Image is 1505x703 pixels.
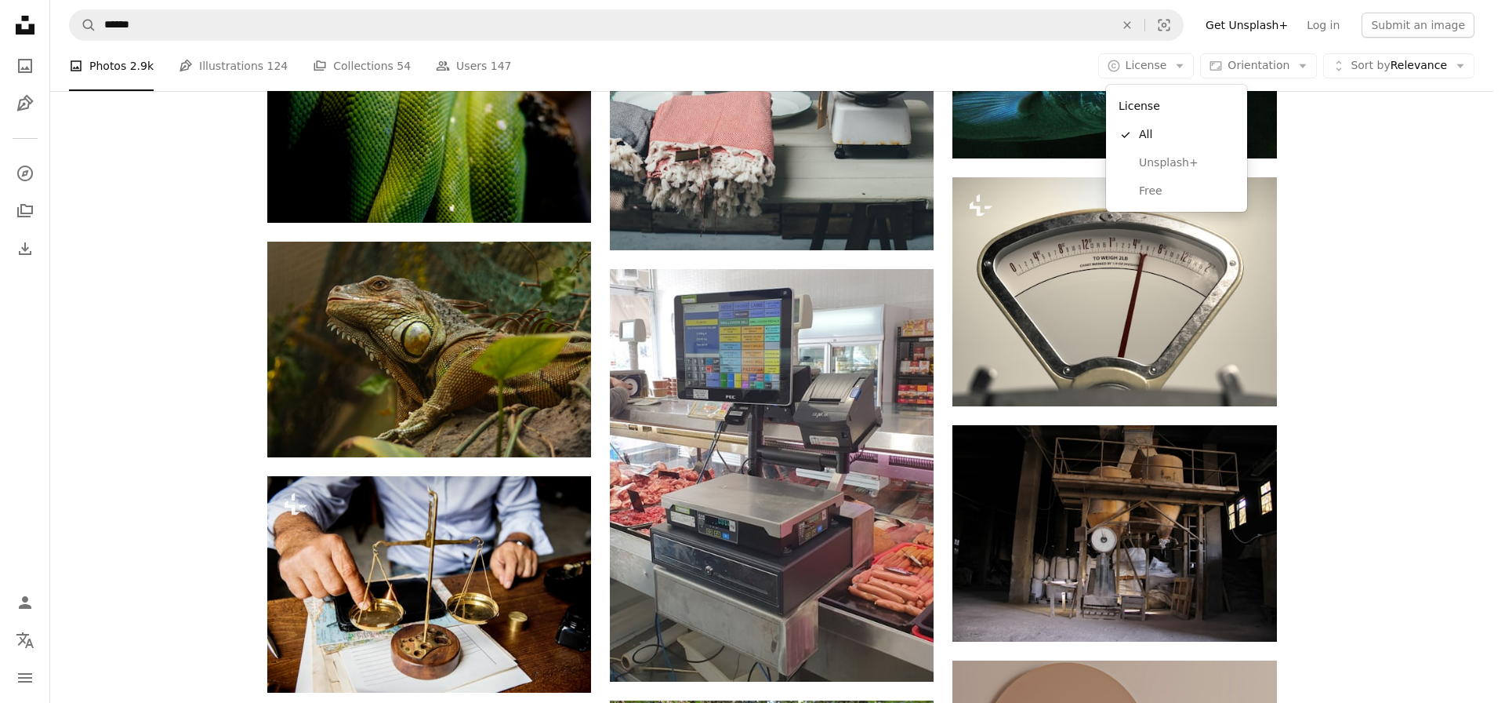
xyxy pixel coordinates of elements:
[1126,59,1167,71] span: License
[1139,184,1235,199] span: Free
[1098,53,1195,78] button: License
[1200,53,1317,78] button: Orientation
[1106,85,1247,212] div: License
[1112,91,1241,121] div: License
[1139,155,1235,171] span: Unsplash+
[1139,127,1235,143] span: All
